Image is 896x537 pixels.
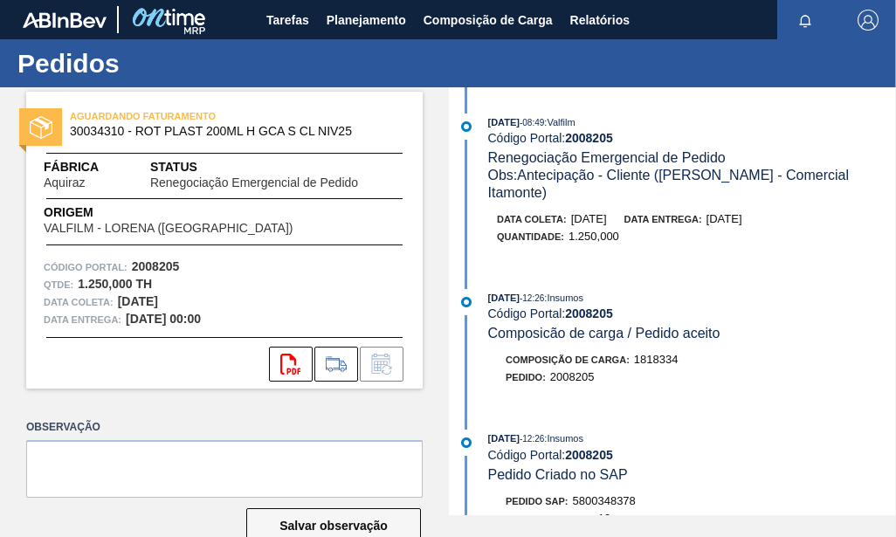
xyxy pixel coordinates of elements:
[565,448,613,462] strong: 2008205
[44,222,293,235] span: VALFILM - LORENA ([GEOGRAPHIC_DATA])
[634,353,679,366] span: 1818334
[488,326,720,341] span: Composicão de carga / Pedido aceito
[497,214,567,224] span: Data coleta:
[777,8,833,32] button: Notificações
[44,311,121,328] span: Data entrega:
[44,293,114,311] span: Data coleta:
[506,496,569,506] span: Pedido SAP:
[488,433,520,444] span: [DATE]
[520,118,544,127] span: - 08:49
[506,513,594,524] span: Item pedido SAP:
[70,107,314,125] span: AGUARDANDO FATURAMENTO
[266,10,309,31] span: Tarefas
[858,10,879,31] img: Logout
[488,150,726,165] span: Renegociação Emergencial de Pedido
[488,117,520,127] span: [DATE]
[571,212,607,225] span: [DATE]
[461,437,472,448] img: atual
[44,203,342,222] span: Origem
[520,434,544,444] span: - 12:26
[544,117,575,127] span: : Valfilm
[44,176,85,189] span: Aquiraz
[118,294,158,308] strong: [DATE]
[17,53,327,73] h1: Pedidos
[269,347,313,382] div: Abrir arquivo PDF
[544,433,583,444] span: : Insumos
[314,347,358,382] div: Ir para Composição de Carga
[506,355,630,365] span: Composição de Carga :
[70,125,387,138] span: 30034310 - ROT PLAST 200ML H GCA S CL NIV25
[44,258,128,276] span: Código Portal:
[126,312,201,326] strong: [DATE] 00:00
[598,512,610,525] span: 10
[150,158,405,176] span: Status
[550,370,595,383] span: 2008205
[23,12,107,28] img: TNhmsLtSVTkK8tSr43FrP2fwEKptu5GPRR3wAAAABJRU5ErkJggg==
[497,231,564,242] span: Quantidade :
[565,131,613,145] strong: 2008205
[26,415,423,440] label: Observação
[424,10,553,31] span: Composição de Carga
[78,277,152,291] strong: 1.250,000 TH
[569,230,619,243] span: 1.250,000
[488,293,520,303] span: [DATE]
[150,176,358,189] span: Renegociação Emergencial de Pedido
[327,10,406,31] span: Planejamento
[132,259,180,273] strong: 2008205
[544,293,583,303] span: : Insumos
[30,116,52,139] img: status
[520,293,544,303] span: - 12:26
[624,214,702,224] span: Data entrega:
[360,347,403,382] div: Informar alteração no pedido
[565,306,613,320] strong: 2008205
[506,372,546,382] span: Pedido :
[570,10,630,31] span: Relatórios
[573,494,636,507] span: 5800348378
[44,158,140,176] span: Fábrica
[488,168,853,200] span: Obs: Antecipação - Cliente ([PERSON_NAME] - Comercial Itamonte)
[44,276,73,293] span: Qtde :
[488,467,628,482] span: Pedido Criado no SAP
[461,121,472,132] img: atual
[706,212,742,225] span: [DATE]
[461,297,472,307] img: atual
